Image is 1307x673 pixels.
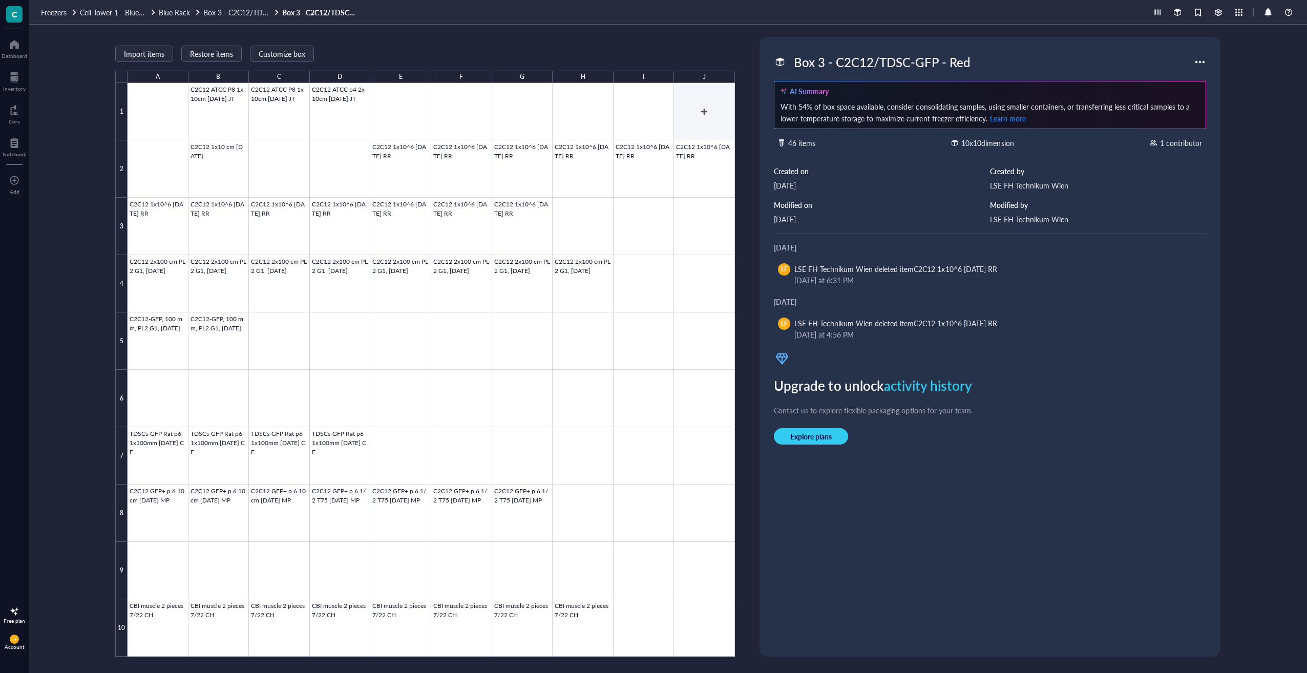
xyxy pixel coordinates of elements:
[914,264,997,274] div: C2C12 1x10^6 [DATE] RR
[794,263,997,275] div: LSE FH Technikum Wien deleted item
[115,198,128,255] div: 3
[774,375,1206,396] div: Upgrade to unlock
[990,113,1026,123] span: Learn more
[250,46,314,62] button: Customize box
[115,542,128,599] div: 9
[581,70,585,83] div: H
[3,135,26,157] a: Notebook
[41,7,67,17] span: Freezers
[520,70,524,83] div: G
[790,86,829,97] div: AI Summary
[12,637,17,642] span: LF
[41,8,78,17] a: Freezers
[781,319,788,328] span: LF
[774,428,848,445] button: Explore plans
[115,255,128,312] div: 4
[884,376,972,395] span: activity history
[459,70,463,83] div: F
[1160,137,1202,149] div: 1 contributor
[12,8,17,20] span: C
[10,188,19,195] div: Add
[781,265,788,274] span: LF
[774,165,990,177] div: Created on
[990,199,1206,211] div: Modified by
[990,165,1206,177] div: Created by
[203,7,309,17] span: Box 3 - C2C12/TDSCs-GFP - Red
[124,50,164,58] span: Import items
[914,318,997,328] div: C2C12 1x10^6 [DATE] RR
[774,428,1206,445] a: Explore plans
[115,312,128,370] div: 5
[282,8,359,17] a: Box 3 - C2C12/TDSC-GFP - Red
[2,36,27,59] a: Dashboard
[781,101,1199,124] div: With 54% of box space available, consider consolidating samples, using smaller containers, or tra...
[3,151,26,157] div: Notebook
[80,7,150,17] span: Cell Tower 1 - Blue Lid
[3,69,26,92] a: Inventory
[115,140,128,198] div: 2
[774,296,1206,307] div: [DATE]
[643,70,644,83] div: I
[115,427,128,485] div: 7
[399,70,403,83] div: E
[159,8,280,17] a: Blue RackBox 3 - C2C12/TDSCs-GFP - Red
[115,599,128,657] div: 10
[80,8,157,17] a: Cell Tower 1 - Blue Lid
[774,214,990,225] div: [DATE]
[3,86,26,92] div: Inventory
[181,46,242,62] button: Restore items
[774,199,990,211] div: Modified on
[115,370,128,427] div: 6
[338,70,342,83] div: D
[794,318,997,329] div: LSE FH Technikum Wien deleted item
[115,46,173,62] button: Import items
[789,51,975,73] div: Box 3 - C2C12/TDSC-GFP - Red
[4,618,25,624] div: Free plan
[790,432,832,441] span: Explore plans
[159,7,190,17] span: Blue Rack
[2,53,27,59] div: Dashboard
[115,83,128,140] div: 1
[990,180,1206,191] div: LSE FH Technikum Wien
[190,50,233,58] span: Restore items
[115,485,128,542] div: 8
[788,137,815,149] div: 46 items
[774,180,990,191] div: [DATE]
[989,112,1026,124] button: Learn more
[5,644,25,650] div: Account
[259,50,305,58] span: Customize box
[794,329,1194,340] div: [DATE] at 4:56 PM
[961,137,1014,149] div: 10 x 10 dimension
[794,275,1194,286] div: [DATE] at 6:31 PM
[9,102,20,124] a: Core
[990,214,1206,225] div: LSE FH Technikum Wien
[774,242,1206,253] div: [DATE]
[156,70,160,83] div: A
[703,70,706,83] div: J
[216,70,220,83] div: B
[774,405,1206,416] div: Contact us to explore flexible packaging options for your team.
[9,118,20,124] div: Core
[277,70,281,83] div: C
